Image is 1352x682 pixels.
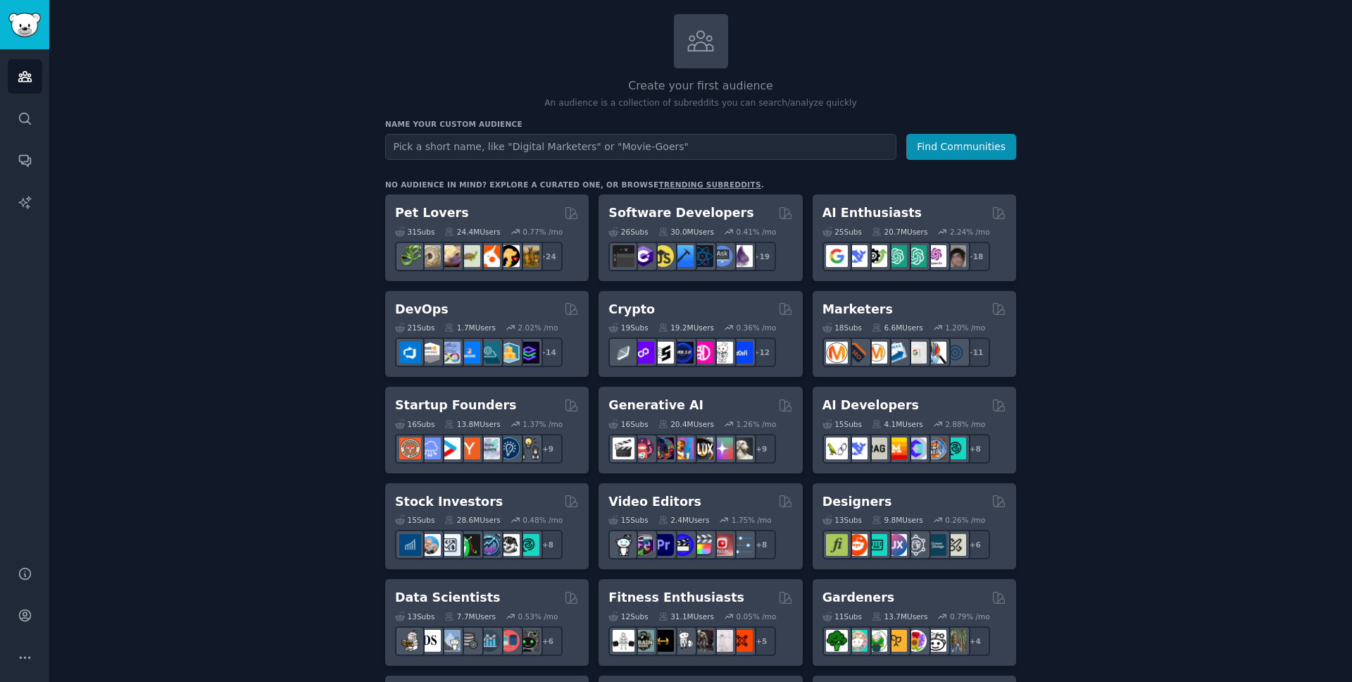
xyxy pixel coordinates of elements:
[533,242,563,271] div: + 24
[905,342,927,364] img: googleads
[658,227,714,237] div: 30.0M Users
[385,77,1016,95] h2: Create your first audience
[613,342,634,364] img: ethfinance
[925,342,946,364] img: MarketingResearch
[925,630,946,652] img: UrbanGardening
[395,589,500,607] h2: Data Scientists
[711,342,733,364] img: CryptoNews
[444,612,496,621] div: 7.7M Users
[439,245,461,267] img: leopardgeckos
[395,227,434,237] div: 31 Sub s
[385,97,1016,110] p: An audience is a collection of subreddits you can search/analyze quickly
[872,323,923,333] div: 6.6M Users
[731,438,753,459] img: DreamBooth
[944,438,966,459] img: AIDevelopersSociety
[632,630,654,652] img: GymMotivation
[613,245,634,267] img: software
[518,342,539,364] img: PlatformEngineers
[518,438,539,459] img: growmybusiness
[385,134,896,160] input: Pick a short name, like "Digital Marketers" or "Movie-Goers"
[439,630,461,652] img: statistics
[731,342,753,364] img: defi_
[885,245,907,267] img: chatgpt_promptDesign
[905,534,927,556] img: userexperience
[865,342,887,364] img: AskMarketing
[906,134,1016,160] button: Find Communities
[905,438,927,459] img: OpenSourceAI
[822,419,862,429] div: 15 Sub s
[608,612,648,621] div: 12 Sub s
[691,534,713,556] img: finalcutpro
[498,534,520,556] img: swingtrading
[846,630,868,652] img: succulents
[399,438,421,459] img: EntrepreneurRideAlong
[522,419,563,429] div: 1.37 % /mo
[632,342,654,364] img: 0xPolygon
[608,589,744,607] h2: Fitness Enthusiasts
[822,397,919,414] h2: AI Developers
[865,438,887,459] img: Rag
[395,323,434,333] div: 21 Sub s
[944,630,966,652] img: GardenersWorld
[419,245,441,267] img: ballpython
[632,438,654,459] img: dalle2
[822,204,922,222] h2: AI Enthusiasts
[960,626,990,656] div: + 4
[960,530,990,559] div: + 6
[478,342,500,364] img: platformengineering
[385,119,1016,129] h3: Name your custom audience
[652,245,674,267] img: learnjavascript
[672,438,694,459] img: sdforall
[885,438,907,459] img: MistralAI
[478,630,500,652] img: analytics
[711,534,733,556] img: Youtubevideo
[444,419,500,429] div: 13.8M Users
[846,438,868,459] img: DeepSeek
[960,337,990,367] div: + 11
[658,323,714,333] div: 19.2M Users
[905,245,927,267] img: chatgpt_prompts_
[822,515,862,525] div: 13 Sub s
[419,438,441,459] img: SaaS
[945,419,985,429] div: 2.88 % /mo
[846,245,868,267] img: DeepSeek
[395,515,434,525] div: 15 Sub s
[672,630,694,652] img: weightroom
[737,227,777,237] div: 0.41 % /mo
[737,323,777,333] div: 0.36 % /mo
[632,245,654,267] img: csharp
[731,245,753,267] img: elixir
[950,612,990,621] div: 0.79 % /mo
[691,342,713,364] img: defiblockchain
[731,630,753,652] img: personaltraining
[746,337,776,367] div: + 12
[885,534,907,556] img: UXDesign
[419,630,441,652] img: datascience
[658,180,760,189] a: trending subreddits
[826,245,848,267] img: GoogleGeminiAI
[925,438,946,459] img: llmops
[658,612,714,621] div: 31.1M Users
[8,13,41,37] img: GummySearch logo
[533,530,563,559] div: + 8
[822,301,893,318] h2: Marketers
[885,342,907,364] img: Emailmarketing
[608,397,703,414] h2: Generative AI
[608,493,701,511] h2: Video Editors
[658,419,714,429] div: 20.4M Users
[632,534,654,556] img: editors
[822,227,862,237] div: 25 Sub s
[711,630,733,652] img: physicaltherapy
[746,242,776,271] div: + 19
[439,534,461,556] img: Forex
[652,630,674,652] img: workout
[444,323,496,333] div: 1.7M Users
[608,419,648,429] div: 16 Sub s
[672,342,694,364] img: web3
[395,493,503,511] h2: Stock Investors
[399,534,421,556] img: dividends
[458,630,480,652] img: dataengineering
[533,434,563,464] div: + 9
[518,534,539,556] img: technicalanalysis
[395,301,449,318] h2: DevOps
